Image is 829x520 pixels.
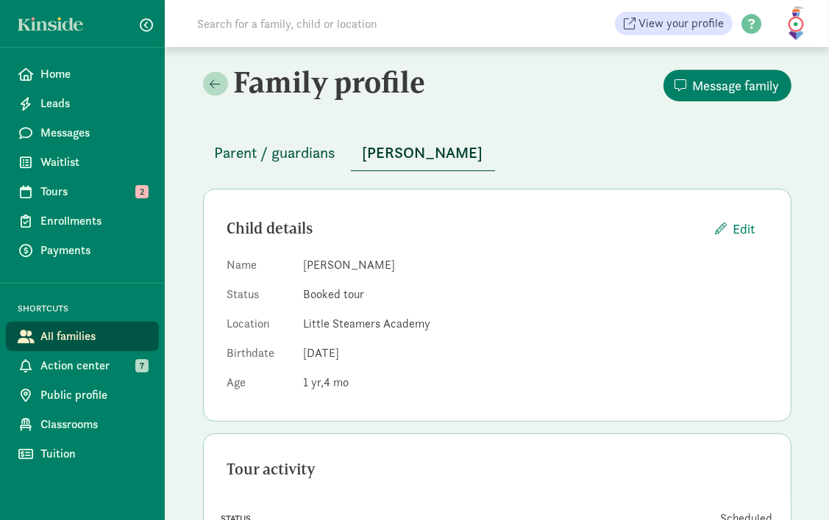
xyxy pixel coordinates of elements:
dt: Age [227,374,292,397]
span: Action center [40,357,147,375]
span: Parent / guardians [215,141,336,165]
span: Message family [693,76,780,95]
span: 4 [324,375,349,390]
span: Tuition [40,445,147,463]
span: Tours [40,183,147,201]
span: Classrooms [40,416,147,433]
span: Edit [733,219,755,239]
span: Enrollments [40,212,147,230]
span: Messages [40,124,147,142]
dt: Location [227,315,292,339]
a: Parent / guardians [203,145,348,162]
dt: Birthdate [227,344,292,368]
div: Tour activity [227,458,767,481]
a: Action center 7 [6,351,159,380]
dt: Status [227,286,292,309]
span: Payments [40,242,147,259]
span: 2 [135,185,149,198]
span: Home [40,65,147,83]
button: Message family [663,70,791,101]
span: 7 [135,359,149,372]
dd: Booked tour [304,286,767,303]
div: Child details [227,217,704,240]
input: Search for a family, child or location [188,9,601,38]
a: [PERSON_NAME] [351,145,495,162]
span: Public profile [40,386,147,404]
span: 1 [304,375,324,390]
a: Tours 2 [6,177,159,206]
a: Home [6,59,159,89]
a: Waitlist [6,148,159,177]
a: Messages [6,118,159,148]
span: [PERSON_NAME] [363,141,483,165]
dd: Little Steamers Academy [304,315,767,333]
button: Edit [704,213,767,245]
dd: [PERSON_NAME] [304,256,767,274]
span: [DATE] [304,345,340,361]
iframe: Chat Widget [755,449,829,520]
h2: Family profile [203,65,494,100]
a: Tuition [6,439,159,469]
dt: Name [227,256,292,280]
span: Waitlist [40,154,147,171]
a: Public profile [6,380,159,410]
a: Leads [6,89,159,118]
span: Leads [40,95,147,112]
a: Enrollments [6,206,159,236]
button: Parent / guardians [203,135,348,170]
span: View your profile [638,15,724,32]
a: Payments [6,236,159,265]
a: View your profile [615,12,733,35]
a: All families [6,322,159,351]
span: All families [40,328,147,345]
button: [PERSON_NAME] [351,135,495,171]
a: Classrooms [6,410,159,439]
